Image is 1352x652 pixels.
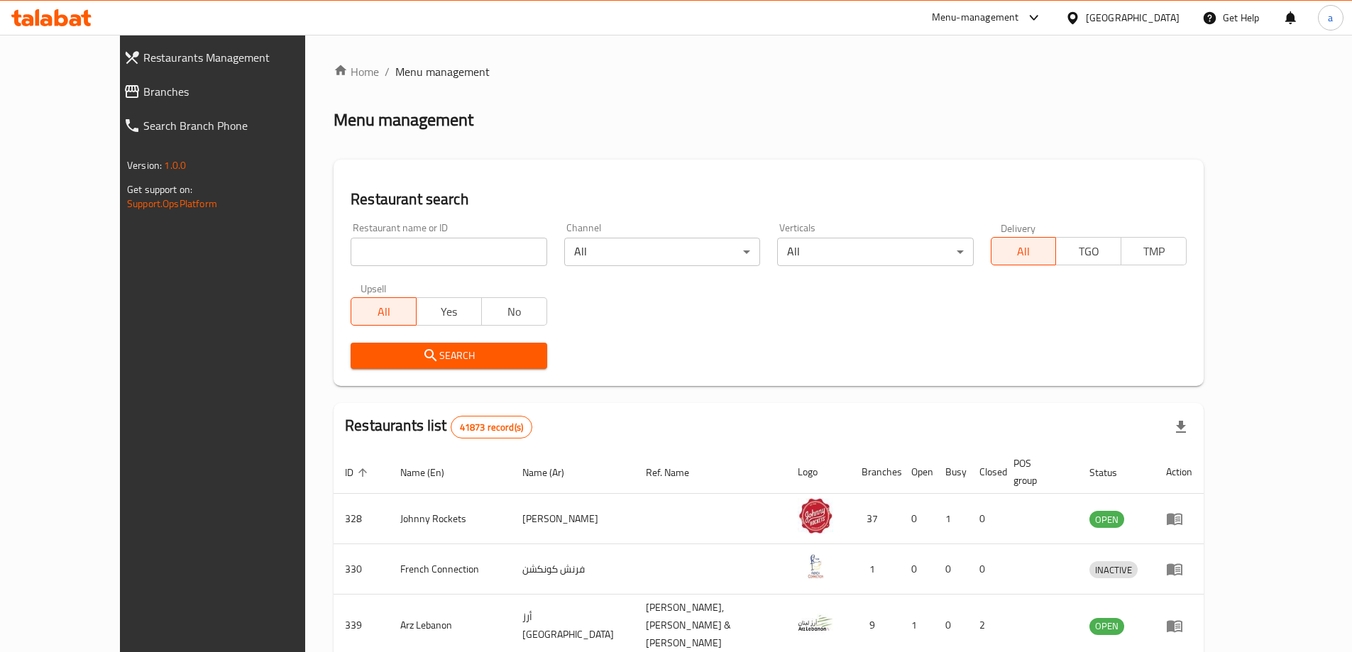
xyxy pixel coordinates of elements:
td: فرنش كونكشن [511,544,634,595]
div: Export file [1164,410,1198,444]
span: Restaurants Management [143,49,334,66]
span: Get support on: [127,180,192,199]
span: Version: [127,156,162,175]
span: Ref. Name [646,464,708,481]
button: TMP [1121,237,1187,265]
a: Home [334,63,379,80]
nav: breadcrumb [334,63,1204,80]
span: Menu management [395,63,490,80]
td: 37 [850,494,900,544]
a: Search Branch Phone [112,109,346,143]
td: 0 [900,494,934,544]
td: French Connection [389,544,511,595]
div: Menu-management [932,9,1019,26]
a: Restaurants Management [112,40,346,74]
h2: Menu management [334,109,473,131]
span: a [1328,10,1333,26]
button: No [481,297,547,326]
td: 0 [968,544,1002,595]
a: Support.OpsPlatform [127,194,217,213]
span: 41873 record(s) [451,421,532,434]
span: All [997,241,1051,262]
div: Menu [1166,617,1192,634]
span: Status [1089,464,1136,481]
span: INACTIVE [1089,562,1138,578]
th: Closed [968,451,1002,494]
input: Search for restaurant name or ID.. [351,238,546,266]
div: [GEOGRAPHIC_DATA] [1086,10,1180,26]
li: / [385,63,390,80]
span: All [357,302,411,322]
td: 0 [900,544,934,595]
div: Total records count [451,416,532,438]
td: 0 [934,544,968,595]
span: ID [345,464,372,481]
span: TGO [1062,241,1116,262]
span: Branches [143,83,334,100]
td: 0 [968,494,1002,544]
td: 1 [934,494,968,544]
td: 330 [334,544,389,595]
label: Upsell [361,283,387,293]
button: All [991,237,1057,265]
span: 1.0.0 [164,156,186,175]
div: INACTIVE [1089,561,1138,578]
div: All [564,238,760,266]
th: Busy [934,451,968,494]
div: OPEN [1089,511,1124,528]
h2: Restaurants list [345,415,532,438]
span: Name (Ar) [522,464,583,481]
div: Menu [1166,560,1192,578]
th: Open [900,451,934,494]
div: OPEN [1089,618,1124,635]
button: TGO [1055,237,1121,265]
span: OPEN [1089,618,1124,634]
span: No [488,302,542,322]
img: Johnny Rockets [798,498,833,534]
td: Johnny Rockets [389,494,511,544]
td: [PERSON_NAME] [511,494,634,544]
td: 1 [850,544,900,595]
span: OPEN [1089,512,1124,528]
span: TMP [1127,241,1181,262]
span: Search Branch Phone [143,117,334,134]
span: POS group [1013,455,1061,489]
th: Action [1155,451,1204,494]
img: Arz Lebanon [798,605,833,641]
th: Logo [786,451,850,494]
button: All [351,297,417,326]
div: All [777,238,973,266]
th: Branches [850,451,900,494]
label: Delivery [1001,223,1036,233]
button: Search [351,343,546,369]
h2: Restaurant search [351,189,1187,210]
a: Branches [112,74,346,109]
span: Search [362,347,535,365]
td: 328 [334,494,389,544]
span: Name (En) [400,464,463,481]
span: Yes [422,302,476,322]
button: Yes [416,297,482,326]
img: French Connection [798,548,833,584]
div: Menu [1166,510,1192,527]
